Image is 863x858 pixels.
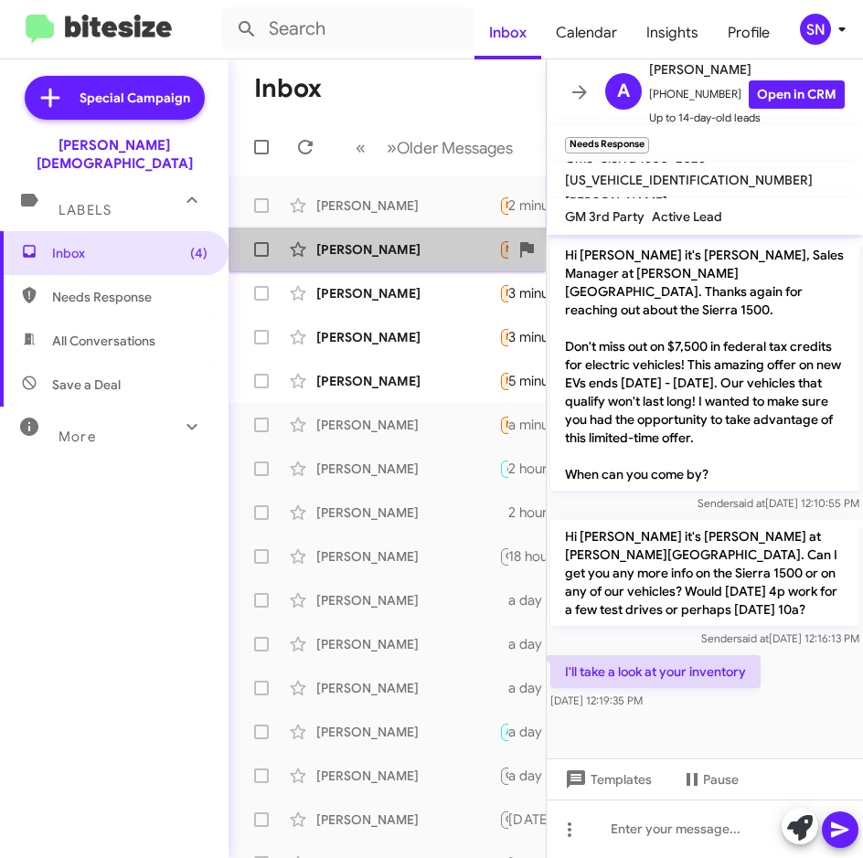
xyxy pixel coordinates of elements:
span: Up to 14-day-old leads [649,109,845,127]
div: [PERSON_NAME] [316,196,499,215]
div: Which 3500? [499,326,508,347]
span: GM 3rd Party [565,208,645,225]
div: [PERSON_NAME] [316,372,499,390]
div: I do, but with recent bills that came up i just don't think i'm in a place to trade in unless i c... [499,721,508,742]
span: Active Lead [652,208,722,225]
span: More [59,429,96,445]
span: Needs Response [506,287,583,299]
button: Previous [345,129,377,166]
span: Inbox [52,244,208,262]
p: Hi [PERSON_NAME] it's [PERSON_NAME], Sales Manager at [PERSON_NAME][GEOGRAPHIC_DATA]. Thanks agai... [550,238,859,491]
div: 18 hours ago [508,547,603,566]
span: Appointment Set [506,726,586,737]
div: 3 minutes ago [508,328,611,346]
a: Open in CRM [749,80,845,109]
div: a day ago [508,723,585,741]
nav: Page navigation example [346,129,524,166]
div: a minute ago [508,416,604,434]
span: Needs Response [506,243,583,255]
div: a day ago [508,679,585,697]
div: 5 minutes ago [508,372,611,390]
span: [PERSON_NAME] [649,58,845,80]
span: Needs Response [506,331,583,343]
div: [PERSON_NAME] [316,810,499,829]
button: Next [376,129,524,166]
span: A [617,77,630,106]
span: [PHONE_NUMBER] [649,80,845,109]
div: I would be willing to let go of my Wrangler for 35k [499,765,508,786]
div: a day ago [508,635,585,653]
div: [PERSON_NAME] [316,328,499,346]
div: Hi [PERSON_NAME], I understand your concerns. If you want to trade a current vehicle in on a new ... [499,503,508,522]
div: [PERSON_NAME] [316,547,499,566]
div: 2 hours ago [508,503,597,522]
span: All Conversations [52,332,155,350]
a: Calendar [541,6,632,59]
span: Labels [59,202,112,218]
span: Sender [DATE] 12:16:13 PM [701,631,859,645]
a: Special Campaign [25,76,205,120]
div: [PERSON_NAME] [316,723,499,741]
span: Needs Response [52,288,208,306]
button: Templates [547,763,666,796]
a: Inbox [474,6,541,59]
div: If the payments were good and depending on what you have [499,635,508,653]
div: We came by and it is not a fit for us [499,414,508,435]
div: [PERSON_NAME] [316,416,499,434]
span: (4) [190,244,208,262]
span: Special Campaign [80,89,190,107]
div: 3 minutes ago [508,284,611,302]
span: Sender [DATE] 12:10:55 PM [698,496,859,510]
span: [PERSON_NAME] [565,194,667,210]
div: Yes [499,679,508,697]
button: Pause [666,763,753,796]
div: SN [800,14,831,45]
div: [PERSON_NAME] [316,460,499,478]
span: Needs Response [506,418,583,430]
span: Needs Response [506,199,583,211]
div: [DATE] [508,810,567,829]
div: a day ago [508,591,585,609]
span: [US_VEHICLE_IDENTIFICATION_NUMBER] [565,172,813,188]
span: said at [733,496,765,510]
div: [PERSON_NAME] [316,679,499,697]
p: I'll take a look at your inventory [550,655,761,688]
div: [PERSON_NAME] [316,284,499,302]
span: Older Messages [397,138,513,158]
span: CJDR Lead [506,813,559,825]
div: I would have to be more like [DATE] for sure, and I totally understand that ! I'm just trying to ... [499,458,508,479]
button: SN [784,14,843,45]
span: « [356,136,366,159]
div: [PERSON_NAME] [316,767,499,785]
div: 2 minutes ago [508,196,611,215]
div: Nice to meet you [PERSON_NAME]. I'm quite a busy person. It's tough to say when I could have some... [499,282,508,303]
span: CJDR Lead [506,550,559,562]
div: [PERSON_NAME] [316,635,499,653]
p: Hi [PERSON_NAME] it's [PERSON_NAME] at [PERSON_NAME][GEOGRAPHIC_DATA]. Can I get you any more inf... [550,520,859,626]
span: 🔥 Hot [506,462,537,474]
div: Hi [PERSON_NAME], could you please send mi link of pics of that Jeep [499,238,508,260]
span: Pause [703,763,739,796]
div: [PERSON_NAME] [316,591,499,609]
div: What's your offer? [499,591,508,609]
span: said at [737,631,769,645]
a: Insights [632,6,713,59]
small: Needs Response [565,137,649,154]
span: » [387,136,397,159]
div: a day ago [508,767,585,785]
a: Profile [713,6,784,59]
div: I'll take a look at your inventory [499,195,508,216]
div: [PERSON_NAME] [316,240,499,259]
span: CJDR Lead [506,769,559,781]
div: I'm not sure how you got my number. My husband is the one shopping. I did drive the wrangler so I... [499,809,508,830]
h1: Inbox [254,74,322,103]
span: [DATE] 12:19:35 PM [550,694,643,707]
span: Needs Response [506,375,583,387]
div: 2 hours ago [508,460,597,478]
div: Thank You [PERSON_NAME]. At this point I plan to wait for the 26 Wranglers to arrive. I am very f... [499,370,508,391]
span: Templates [561,763,652,796]
span: Save a Deal [52,376,121,394]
